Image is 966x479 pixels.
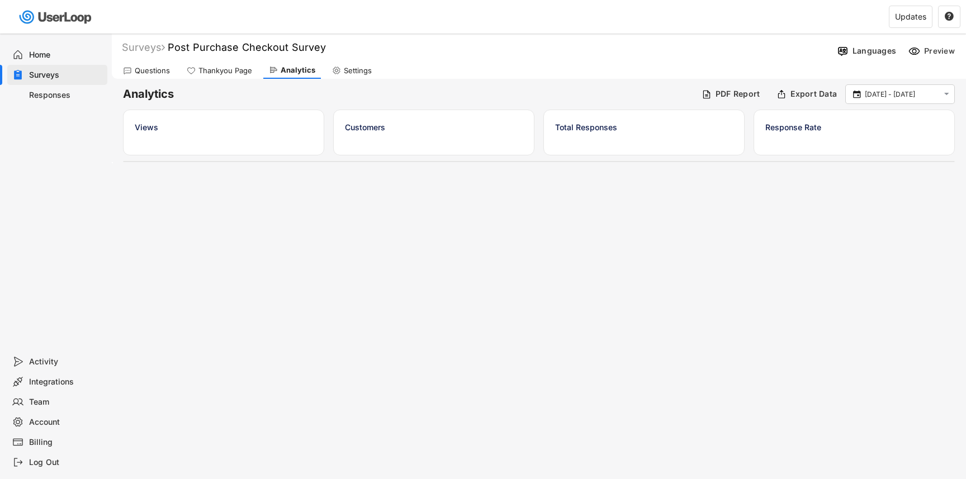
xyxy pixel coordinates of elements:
[924,46,958,56] div: Preview
[29,70,103,80] div: Surveys
[941,89,951,99] button: 
[17,6,96,29] img: userloop-logo-01.svg
[29,377,103,387] div: Integrations
[29,397,103,407] div: Team
[198,66,252,75] div: Thankyou Page
[123,87,693,102] h6: Analytics
[29,90,103,101] div: Responses
[29,50,103,60] div: Home
[345,121,523,133] div: Customers
[135,66,170,75] div: Questions
[853,89,861,99] text: 
[29,437,103,448] div: Billing
[851,89,862,99] button: 
[944,89,949,99] text: 
[865,89,939,100] input: Select Date Range
[945,11,954,21] text: 
[29,417,103,428] div: Account
[555,121,733,133] div: Total Responses
[135,121,312,133] div: Views
[944,12,954,22] button: 
[790,89,837,99] div: Export Data
[895,13,926,21] div: Updates
[716,89,760,99] div: PDF Report
[29,357,103,367] div: Activity
[344,66,372,75] div: Settings
[837,45,849,57] img: Language%20Icon.svg
[765,121,943,133] div: Response Rate
[281,65,315,75] div: Analytics
[853,46,896,56] div: Languages
[122,41,165,54] div: Surveys
[29,457,103,468] div: Log Out
[168,41,326,53] font: Post Purchase Checkout Survey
